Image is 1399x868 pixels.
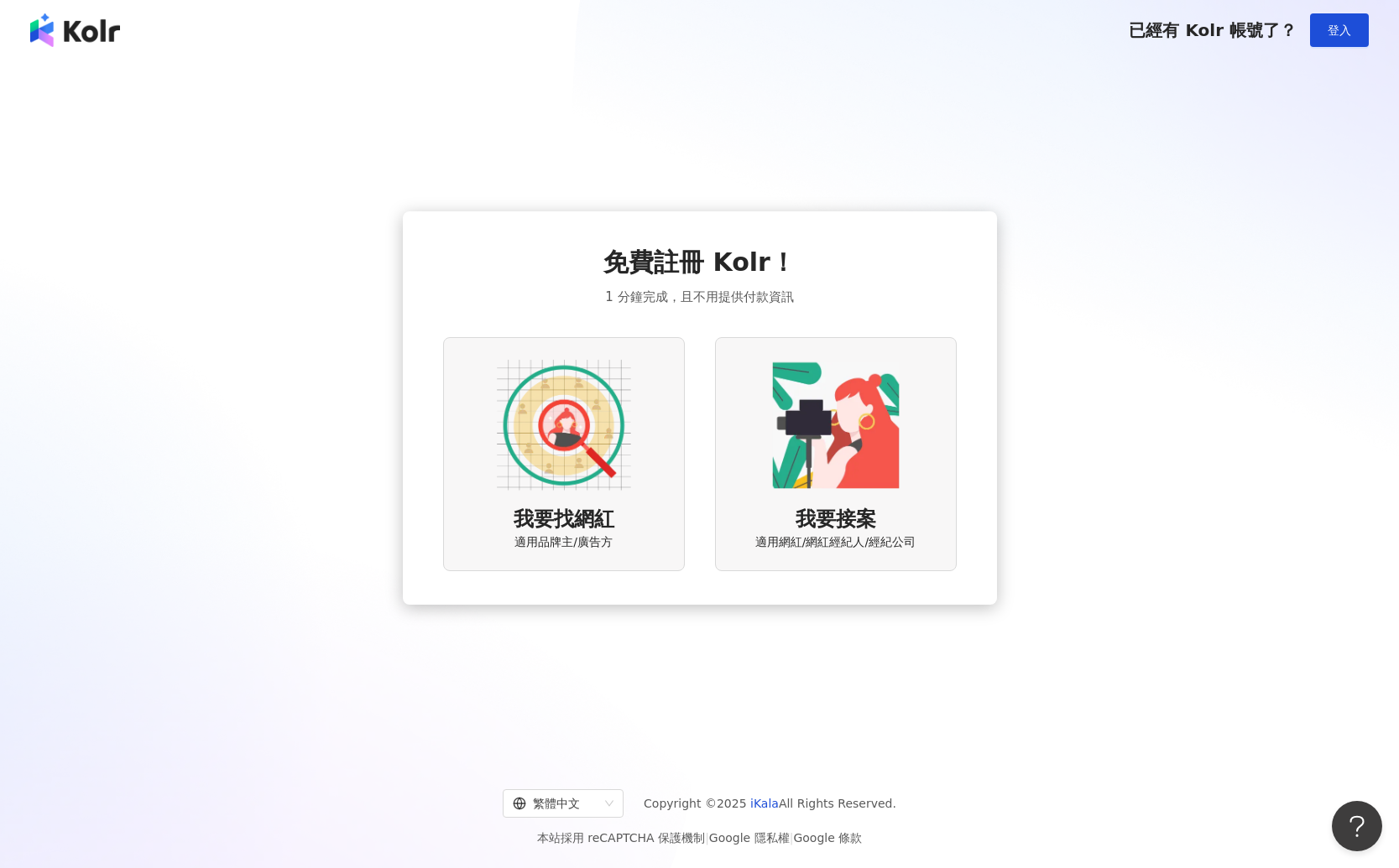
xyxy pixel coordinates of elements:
iframe: Help Scout Beacon - Open [1332,801,1382,851]
button: 登入 [1310,13,1369,47]
span: 我要接案 [796,506,876,534]
span: | [790,831,794,845]
a: iKala [750,797,779,810]
a: Google 條款 [793,831,862,845]
span: 適用品牌主/廣告方 [514,534,613,551]
img: AD identity option [497,358,631,492]
img: logo [30,13,120,47]
span: 我要找網紅 [514,506,614,534]
span: 適用網紅/網紅經紀人/經紀公司 [755,534,916,551]
span: Copyright © 2025 All Rights Reserved. [644,793,896,813]
span: 1 分鐘完成，且不用提供付款資訊 [605,287,793,307]
span: | [705,831,709,845]
span: 免費註冊 Kolr！ [603,245,796,280]
span: 已經有 Kolr 帳號了？ [1129,20,1297,40]
a: Google 隱私權 [709,831,790,845]
span: 本站採用 reCAPTCHA 保護機制 [537,828,862,848]
span: 登入 [1328,23,1351,37]
img: KOL identity option [769,358,903,492]
div: 繁體中文 [513,790,598,817]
